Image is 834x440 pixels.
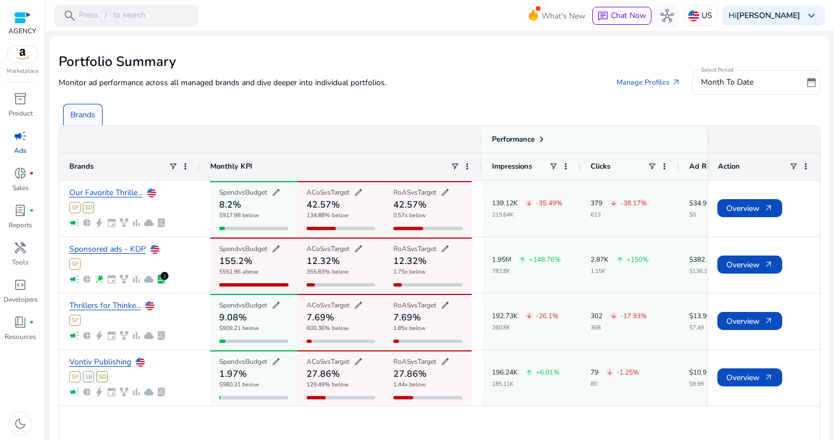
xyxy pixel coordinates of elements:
[737,10,800,21] b: [PERSON_NAME]
[131,331,141,341] span: bar_chart
[307,357,324,366] span: ACoS
[156,218,166,228] span: lab_profile
[82,218,92,228] span: pie_chart
[717,199,782,217] button: Overviewarrow_outward
[307,269,349,279] p: 355.83% below
[70,109,95,121] p: Brands
[331,188,349,197] span: Target
[689,325,756,331] p: $7.49
[726,366,773,389] span: Overview
[131,274,141,284] span: bar_chart
[764,373,773,382] span: arrow_outward
[526,313,533,319] span: arrow_downward
[12,183,29,193] p: Sales
[69,218,79,228] span: campaign
[59,77,387,89] p: Monitor ad performance across all managed brands and dive deeper into individual portfolios.
[245,301,267,310] span: Budget
[219,313,247,322] h4: 9.08%
[79,10,145,22] p: Press to search
[272,301,281,310] span: edit
[519,256,526,263] span: arrow_upward
[591,200,602,206] p: 379
[14,204,27,217] span: lab_profile
[59,54,820,70] h2: Portfolio Summary
[324,244,331,253] span: vs
[156,387,166,397] span: lab_profile
[107,274,117,284] span: event
[107,218,117,228] span: event
[616,256,623,263] span: arrow_upward
[94,387,104,397] span: bolt
[12,257,29,267] p: Tools
[307,325,349,336] p: 600.36% below
[592,7,651,25] button: chatChat Now
[611,10,646,21] span: Chat Now
[689,200,711,206] p: $34.92
[441,244,450,253] span: edit
[83,371,94,382] span: SB
[69,358,131,367] a: Vontiv Publishing
[492,256,511,263] p: 1.95M
[94,218,104,228] span: bolt
[144,331,154,341] span: cloud
[29,171,34,175] span: fiber_manual_record
[656,5,678,27] button: hub
[131,218,141,228] span: bar_chart
[131,387,141,397] span: bar_chart
[14,166,27,180] span: donut_small
[238,301,245,310] span: vs
[606,369,613,376] span: arrow_downward
[393,257,427,266] h4: 12.32%
[94,331,104,341] span: bolt
[82,387,92,397] span: pie_chart
[219,257,252,266] h4: 155.2%
[69,274,79,284] span: campaign
[492,200,518,206] p: 139.12K
[69,161,94,171] span: Brands
[238,188,245,197] span: vs
[764,204,773,213] span: arrow_outward
[418,188,436,197] span: Target
[14,146,26,156] p: Ads
[8,26,36,36] p: AGENCY
[689,381,752,387] p: $9.99
[591,369,598,376] p: 79
[119,331,129,341] span: family_history
[307,200,340,209] h4: 42.57%
[245,357,267,366] span: Budget
[238,357,245,366] span: vs
[69,258,81,270] span: SP
[136,358,145,367] img: us.svg
[729,12,800,20] p: Hi
[14,278,27,292] span: code_blocks
[219,369,247,379] h4: 1.97%
[307,244,324,253] span: ACoS
[411,301,418,310] span: vs
[591,325,647,331] p: 368
[393,213,426,223] p: 0.57x below
[150,245,159,254] img: us.svg
[29,320,34,324] span: fiber_manual_record
[689,161,731,171] span: Ad Revenue
[418,244,436,253] span: Target
[331,244,349,253] span: Target
[8,108,33,118] p: Product
[272,188,281,197] span: edit
[245,188,267,197] span: Budget
[119,387,129,397] span: family_history
[161,272,168,280] div: 2
[393,382,426,392] p: 1.44x below
[69,245,146,254] a: Sponsored ads - KDP
[210,161,252,171] span: Monthly KPI
[441,188,450,197] span: edit
[718,161,740,171] span: Action
[245,244,267,253] span: Budget
[101,10,111,22] span: /
[219,213,259,223] p: $917.98 below
[441,301,450,310] span: edit
[14,92,27,105] span: inventory_2
[591,313,602,319] p: 302
[96,371,108,382] span: SD
[219,325,259,336] p: $909.21 below
[14,315,27,329] span: book_4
